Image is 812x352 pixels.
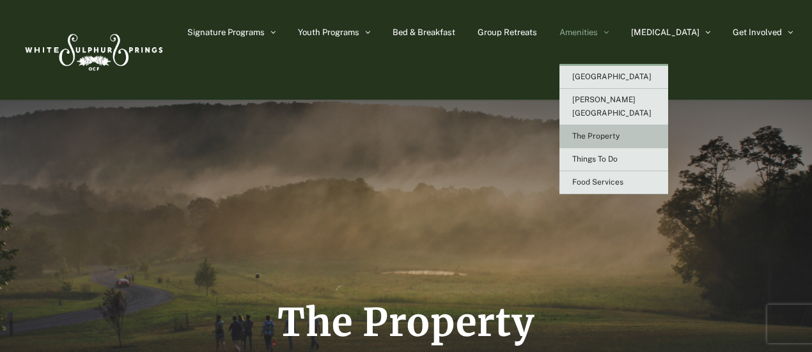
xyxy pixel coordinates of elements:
span: Get Involved [733,28,782,36]
a: The Property [559,125,668,148]
span: Things To Do [572,155,618,164]
span: Amenities [559,28,598,36]
span: [GEOGRAPHIC_DATA] [572,72,652,81]
img: White Sulphur Springs Logo [19,20,166,80]
span: Group Retreats [478,28,537,36]
span: [PERSON_NAME][GEOGRAPHIC_DATA] [572,95,652,118]
a: [PERSON_NAME][GEOGRAPHIC_DATA] [559,89,668,125]
span: Signature Programs [187,28,265,36]
span: Youth Programs [298,28,359,36]
span: The Property [572,132,620,141]
a: Food Services [559,171,668,194]
a: Things To Do [559,148,668,171]
a: [GEOGRAPHIC_DATA] [559,66,668,89]
span: The Property [277,298,535,346]
span: [MEDICAL_DATA] [631,28,699,36]
span: Food Services [572,178,623,187]
span: Bed & Breakfast [393,28,455,36]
